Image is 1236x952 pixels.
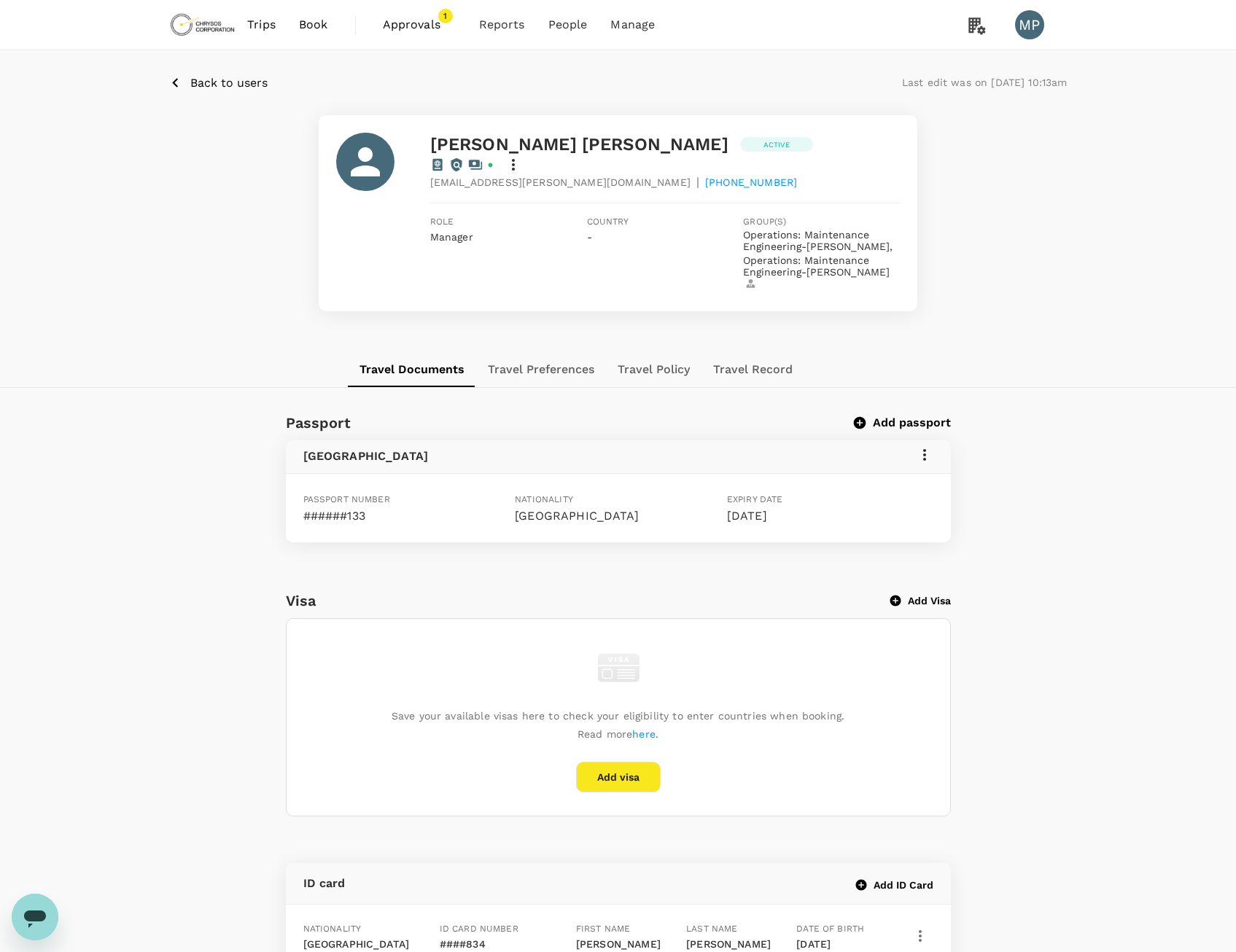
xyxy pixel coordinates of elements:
button: Operations: Maintenance Engineering-[PERSON_NAME], [743,230,898,253]
span: Manager [430,231,473,243]
span: 1 [438,9,453,23]
p: Active [763,139,790,150]
span: [PERSON_NAME] [PERSON_NAME] [430,134,728,155]
span: - [587,231,592,243]
span: First name [576,924,631,934]
span: [PHONE_NUMBER] [705,175,797,190]
span: Date of birth [796,924,864,934]
span: Trips [247,16,276,34]
button: Operations: Maintenance Engineering-[PERSON_NAME] [743,255,898,290]
p: [GEOGRAPHIC_DATA] [515,507,721,525]
p: [PERSON_NAME] [686,937,791,951]
span: Country [587,215,744,230]
p: [PERSON_NAME] [576,937,681,951]
p: Save your available visas here to check your eligibility to enter countries when booking. [392,709,844,723]
p: ######133 [303,507,510,525]
iframe: Button to launch messaging window [12,894,58,940]
img: visa [593,642,644,693]
span: Last name [686,924,737,934]
p: ID card [303,875,850,892]
span: Nationality [515,494,573,504]
h6: Visa [286,589,890,612]
button: Travel Policy [606,352,701,387]
span: | [696,173,699,191]
p: Read more [578,727,658,741]
button: Add passport [855,415,951,430]
p: Back to users [190,74,268,92]
span: Reports [479,16,525,34]
p: ####834 [440,937,571,951]
button: Add Visa [890,593,951,608]
button: Travel Record [701,352,804,387]
span: Group(s) [743,215,900,230]
span: Book [299,16,328,34]
p: Add Visa [908,593,951,608]
a: here. [632,728,658,740]
p: [DATE] [727,507,933,525]
button: Add visa [576,762,661,792]
img: Chrysos Corporation [169,9,236,41]
p: Last edit was on [DATE] 10:13am [902,75,1068,90]
span: People [548,16,588,34]
span: Operations: Maintenance Engineering-[PERSON_NAME] , [743,230,898,253]
span: Expiry date [727,494,783,504]
span: Passport number [303,494,390,504]
span: ID card number [440,924,518,934]
button: Travel Documents [348,352,476,387]
span: [EMAIL_ADDRESS][PERSON_NAME][DOMAIN_NAME] [430,175,691,190]
span: Manage [610,16,655,34]
span: Role [430,215,587,230]
div: MP [1015,10,1044,39]
span: Nationality [303,924,362,934]
p: [DATE] [796,937,901,951]
p: [GEOGRAPHIC_DATA] [303,937,435,951]
h6: [GEOGRAPHIC_DATA] [303,446,429,467]
button: Add ID Card [856,878,933,891]
button: Back to users [169,74,268,92]
h6: Passport [286,411,351,434]
button: Travel Preferences [476,352,606,387]
span: Approvals [383,16,456,34]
